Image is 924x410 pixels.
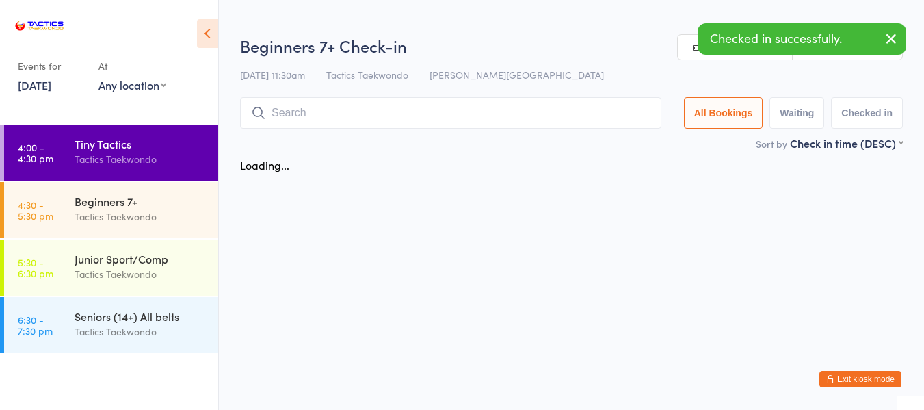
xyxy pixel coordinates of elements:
[75,309,207,324] div: Seniors (14+) All belts
[240,97,661,129] input: Search
[240,68,305,81] span: [DATE] 11:30am
[4,182,218,238] a: 4:30 -5:30 pmBeginners 7+Tactics Taekwondo
[326,68,408,81] span: Tactics Taekwondo
[4,125,218,181] a: 4:00 -4:30 pmTiny TacticsTactics Taekwondo
[18,55,85,77] div: Events for
[4,240,218,296] a: 5:30 -6:30 pmJunior Sport/CompTactics Taekwondo
[819,371,901,387] button: Exit kiosk mode
[790,136,903,151] div: Check in time (DESC)
[98,55,166,77] div: At
[4,297,218,353] a: 6:30 -7:30 pmSeniors (14+) All beltsTactics Taekwondo
[75,209,207,225] div: Tactics Taekwondo
[75,194,207,209] div: Beginners 7+
[430,68,604,81] span: [PERSON_NAME][GEOGRAPHIC_DATA]
[18,199,53,221] time: 4:30 - 5:30 pm
[18,257,53,279] time: 5:30 - 6:30 pm
[75,266,207,282] div: Tactics Taekwondo
[75,136,207,151] div: Tiny Tactics
[75,324,207,339] div: Tactics Taekwondo
[240,34,903,57] h2: Beginners 7+ Check-in
[75,151,207,167] div: Tactics Taekwondo
[756,137,787,151] label: Sort by
[18,77,51,92] a: [DATE]
[14,10,65,41] img: Tactics Taekwondo
[18,314,53,336] time: 6:30 - 7:30 pm
[75,251,207,266] div: Junior Sport/Comp
[240,157,289,172] div: Loading...
[769,97,824,129] button: Waiting
[831,97,903,129] button: Checked in
[18,142,53,164] time: 4:00 - 4:30 pm
[98,77,166,92] div: Any location
[698,23,906,55] div: Checked in successfully.
[684,97,763,129] button: All Bookings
